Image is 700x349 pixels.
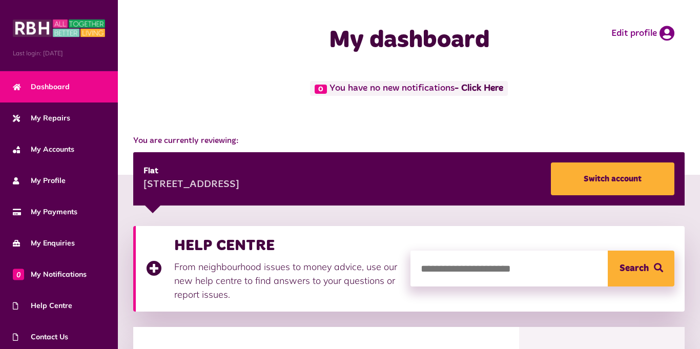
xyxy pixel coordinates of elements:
a: Switch account [551,162,674,195]
span: Last login: [DATE] [13,49,105,58]
span: Contact Us [13,332,68,342]
span: 0 [13,269,24,280]
span: Dashboard [13,81,70,92]
span: You are currently reviewing: [133,135,685,147]
a: Edit profile [611,26,674,41]
button: Search [608,251,674,286]
span: My Notifications [13,269,87,280]
span: You have no new notifications [310,81,507,96]
span: My Accounts [13,144,74,155]
div: Flat [143,165,239,177]
span: Search [620,251,649,286]
span: 0 [315,85,327,94]
h1: My dashboard [274,26,544,55]
span: My Repairs [13,113,70,124]
span: My Enquiries [13,238,75,249]
span: My Profile [13,175,66,186]
a: - Click Here [455,84,503,93]
span: Help Centre [13,300,72,311]
h3: HELP CENTRE [174,236,400,255]
p: From neighbourhood issues to money advice, use our new help centre to find answers to your questi... [174,260,400,301]
div: [STREET_ADDRESS] [143,177,239,193]
span: My Payments [13,207,77,217]
img: MyRBH [13,18,105,38]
